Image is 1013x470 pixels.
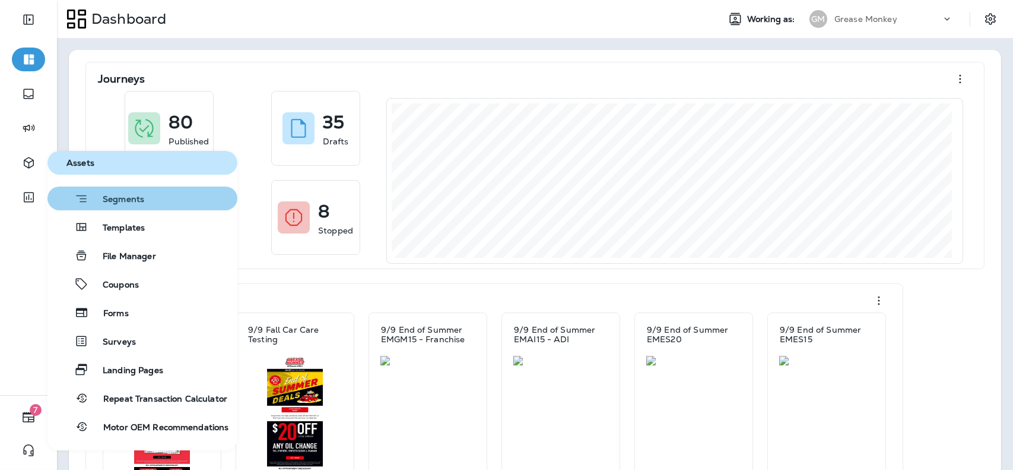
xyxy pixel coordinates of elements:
button: File Manager [47,244,237,267]
span: Coupons [88,280,139,291]
button: Repeat Transaction Calculator [47,386,237,410]
img: 35ac424d-c0dc-47e2-ad30-d3d11b81f4dd.jpg [779,356,874,365]
div: GM [809,10,827,28]
span: Repeat Transaction Calculator [89,394,227,405]
p: 9/9 End of Summer EMGM15 - Franchise [381,325,475,344]
span: Templates [88,223,145,234]
span: Assets [52,158,233,168]
span: 7 [30,404,42,416]
button: Motor OEM Recommendations [47,415,237,439]
span: Working as: [747,14,798,24]
span: File Manager [88,251,156,263]
button: Forms [47,301,237,324]
span: Segments [88,194,144,206]
p: 35 [323,116,344,128]
button: Templates [47,215,237,239]
button: Segments [47,187,237,210]
span: Landing Pages [88,365,163,377]
button: Assets [47,151,237,175]
img: b0225884-5d82-4bb7-807b-8916f93d792f.jpg [513,356,608,365]
p: 9/9 End of Summer EMES15 [780,325,874,344]
p: 80 [169,116,192,128]
p: Journeys [98,73,145,85]
p: 8 [318,206,329,217]
p: Stopped [318,225,353,236]
p: Grease Monkey [834,14,897,24]
p: 9/9 End of Summer EMES20 [647,325,741,344]
p: Dashboard [87,10,166,28]
p: Published [169,135,209,147]
img: 4ebe29d0-fc8a-4d3f-9c57-8d5ddc1d0520.jpg [646,356,741,365]
p: Drafts [323,135,349,147]
p: 9/9 End of Summer EMAI15 - ADI [514,325,608,344]
img: 8b7b649f-b2c4-42f3-958d-517aebaef4e8.jpg [380,356,475,365]
button: Surveys [47,329,237,353]
button: Expand Sidebar [12,8,45,31]
button: Settings [980,8,1001,30]
button: Coupons [47,272,237,296]
span: Forms [89,308,129,320]
span: Motor OEM Recommendations [89,422,229,434]
button: Landing Pages [47,358,237,381]
span: Surveys [88,337,136,348]
p: 9/9 Fall Car Care Testing [248,325,342,344]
